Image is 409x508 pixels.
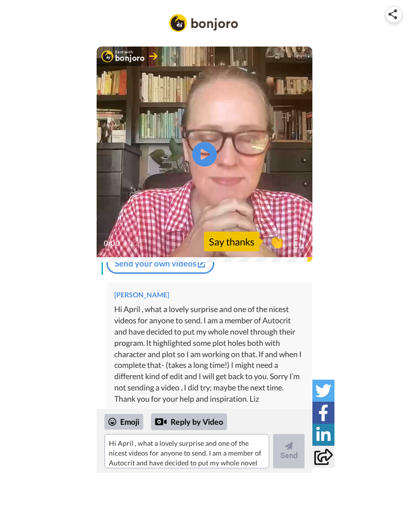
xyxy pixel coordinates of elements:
div: Hi April , what a lovely surprise and one of the nicest videos for anyone to send. I am a member ... [114,304,305,405]
span: 0:21 [128,238,145,250]
button: 👏 [264,231,289,253]
button: Send [273,435,305,469]
div: Reply by Video [151,414,227,431]
div: CC [294,53,307,63]
img: Bonjoro Logo [102,51,113,63]
div: Sent with [115,51,145,55]
a: Send your own videos [106,254,214,274]
img: ic_share.svg [388,10,397,20]
div: bonjoro [115,55,145,63]
div: Reply by Video [155,416,167,428]
span: 0:00 [103,238,121,250]
span: 👏 [264,234,289,250]
div: Emoji [104,414,143,430]
div: Say thanks [204,232,259,252]
div: [PERSON_NAME] [114,290,305,300]
img: Full screen [294,239,304,249]
img: Bonjoro Logo [169,15,238,32]
a: Bonjoro LogoSent withbonjoro [97,47,162,67]
span: / [123,238,126,250]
